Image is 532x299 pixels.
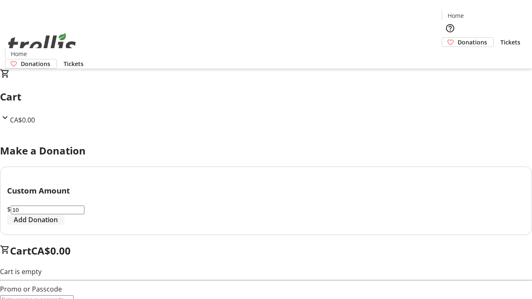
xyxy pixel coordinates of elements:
span: Add Donation [14,215,58,225]
a: Tickets [494,38,527,47]
button: Add Donation [7,215,64,225]
span: Tickets [64,59,84,68]
span: Home [11,49,27,58]
span: CA$0.00 [31,244,71,257]
span: Donations [458,38,487,47]
button: Cart [442,47,458,64]
a: Home [5,49,32,58]
h3: Custom Amount [7,185,525,196]
span: Donations [21,59,50,68]
a: Donations [442,37,494,47]
span: Tickets [500,38,520,47]
input: Donation Amount [11,206,84,214]
a: Donations [5,59,57,69]
span: Home [448,11,464,20]
img: Orient E2E Organization VdKtsHugBu's Logo [5,24,79,66]
a: Tickets [57,59,90,68]
span: $ [7,205,11,214]
a: Home [442,11,469,20]
button: Help [442,20,458,37]
span: CA$0.00 [10,115,35,125]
